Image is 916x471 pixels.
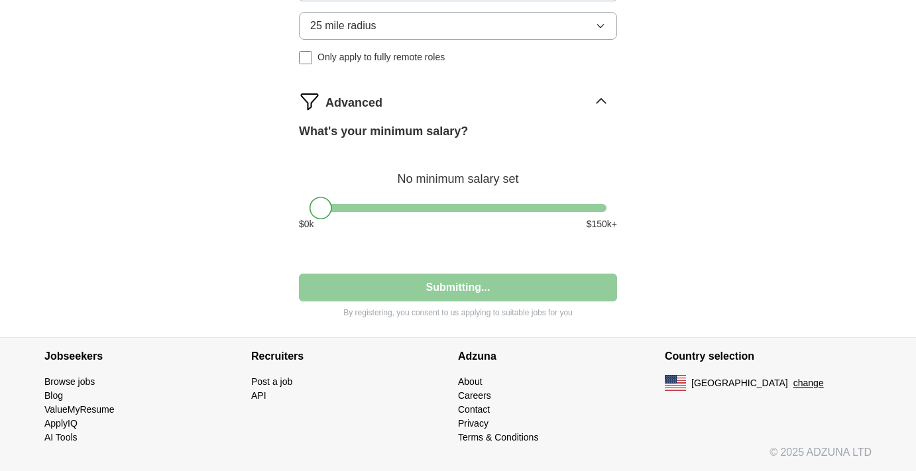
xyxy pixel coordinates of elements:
p: By registering, you consent to us applying to suitable jobs for you [299,307,617,319]
button: Submitting... [299,274,617,301]
img: filter [299,91,320,112]
div: No minimum salary set [299,156,617,188]
a: Careers [458,390,491,401]
a: ApplyIQ [44,418,78,429]
span: $ 150 k+ [587,217,617,231]
div: © 2025 ADZUNA LTD [34,445,882,471]
a: Terms & Conditions [458,432,538,443]
button: 25 mile radius [299,12,617,40]
a: Blog [44,390,63,401]
span: $ 0 k [299,217,314,231]
span: [GEOGRAPHIC_DATA] [691,376,788,390]
a: Contact [458,404,490,415]
a: About [458,376,483,387]
span: Only apply to fully remote roles [317,50,445,64]
label: What's your minimum salary? [299,123,468,140]
a: API [251,390,266,401]
a: Privacy [458,418,488,429]
button: change [793,376,824,390]
a: Post a job [251,376,292,387]
h4: Country selection [665,338,872,375]
img: US flag [665,375,686,391]
span: Advanced [325,94,382,112]
input: Only apply to fully remote roles [299,51,312,64]
a: Browse jobs [44,376,95,387]
a: ValueMyResume [44,404,115,415]
a: AI Tools [44,432,78,443]
span: 25 mile radius [310,18,376,34]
